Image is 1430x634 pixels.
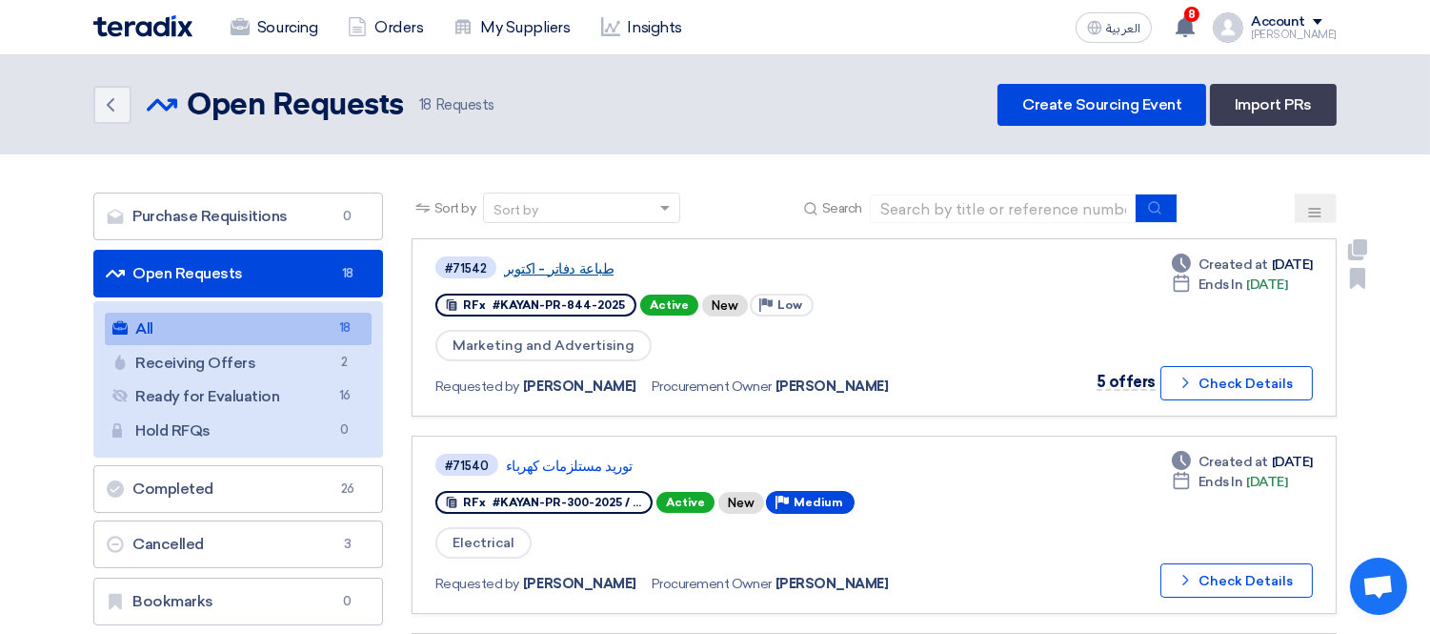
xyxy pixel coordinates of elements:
[463,496,486,509] span: RFx
[435,574,519,594] span: Requested by
[434,198,476,218] span: Sort by
[1350,558,1407,615] div: Open chat
[333,318,356,338] span: 18
[105,347,372,379] a: Receiving Offers
[656,492,715,513] span: Active
[1184,7,1199,22] span: 8
[435,377,519,397] span: Requested by
[336,592,359,611] span: 0
[105,313,372,345] a: All
[504,260,980,277] a: طباعة دفاتر - اكتوبر
[997,84,1206,126] a: Create Sourcing Event
[1172,275,1288,295] div: [DATE]
[445,262,487,275] div: #71542
[93,250,383,297] a: Open Requests18
[523,574,636,594] span: [PERSON_NAME]
[435,330,652,361] span: Marketing and Advertising
[1097,373,1156,391] span: 5 offers
[1251,14,1305,31] div: Account
[1251,30,1337,40] div: [PERSON_NAME]
[105,415,372,447] a: Hold RFQs
[463,298,486,312] span: RFx
[105,380,372,413] a: Ready for Evaluation
[652,377,772,397] span: Procurement Owner
[93,15,192,37] img: Teradix logo
[1198,452,1268,472] span: Created at
[438,7,585,49] a: My Suppliers
[640,295,698,316] span: Active
[336,207,359,226] span: 0
[93,465,383,513] a: Completed26
[336,535,359,554] span: 3
[493,496,641,509] span: #KAYAN-PR-300-2025 / ...
[1076,12,1152,43] button: العربية
[93,578,383,625] a: Bookmarks0
[493,298,625,312] span: #KAYAN-PR-844-2025
[775,377,889,397] span: [PERSON_NAME]
[1160,366,1313,400] button: Check Details
[215,7,332,49] a: Sourcing
[775,574,889,594] span: [PERSON_NAME]
[1198,255,1268,275] span: Created at
[870,194,1137,223] input: Search by title or reference number
[187,87,404,125] h2: Open Requests
[333,420,356,440] span: 0
[1210,84,1337,126] a: Import PRs
[336,264,359,283] span: 18
[332,7,438,49] a: Orders
[523,377,636,397] span: [PERSON_NAME]
[93,193,383,240] a: Purchase Requisitions0
[822,198,862,218] span: Search
[718,492,764,514] div: New
[1106,22,1140,35] span: العربية
[419,96,432,113] span: 18
[93,521,383,568] a: Cancelled3
[336,480,359,499] span: 26
[652,574,772,594] span: Procurement Owner
[1172,452,1313,472] div: [DATE]
[1172,255,1313,275] div: [DATE]
[445,460,489,472] div: #71540
[435,527,532,559] span: Electrical
[419,94,494,116] span: Requests
[506,458,982,475] a: توريد مستلزمات كهرباء
[1198,472,1243,492] span: Ends In
[493,200,538,220] div: Sort by
[586,7,697,49] a: Insights
[702,295,748,317] div: New
[1160,563,1313,598] button: Check Details
[333,386,356,406] span: 16
[777,298,802,312] span: Low
[1172,472,1288,492] div: [DATE]
[333,353,356,373] span: 2
[1213,12,1243,43] img: profile_test.png
[794,496,843,509] span: Medium
[1198,275,1243,295] span: Ends In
